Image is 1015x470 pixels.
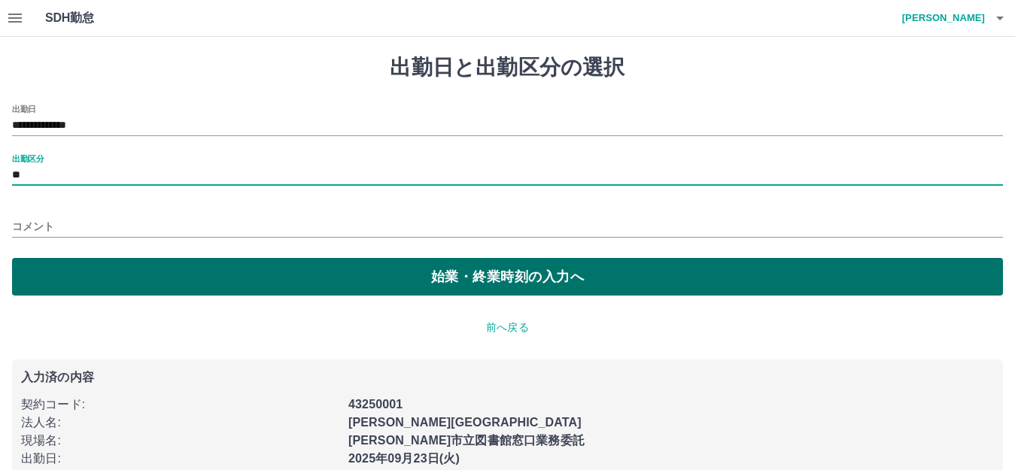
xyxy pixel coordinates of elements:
b: [PERSON_NAME]市立図書館窓口業務委託 [348,434,585,447]
p: 契約コード : [21,396,339,414]
label: 出勤日 [12,103,36,114]
p: 入力済の内容 [21,371,994,384]
b: 43250001 [348,398,403,411]
b: [PERSON_NAME][GEOGRAPHIC_DATA] [348,416,582,429]
p: 出勤日 : [21,450,339,468]
h1: 出勤日と出勤区分の選択 [12,55,1003,80]
b: 2025年09月23日(火) [348,452,460,465]
label: 出勤区分 [12,153,44,164]
p: 法人名 : [21,414,339,432]
p: 現場名 : [21,432,339,450]
button: 始業・終業時刻の入力へ [12,258,1003,296]
p: 前へ戻る [12,320,1003,335]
